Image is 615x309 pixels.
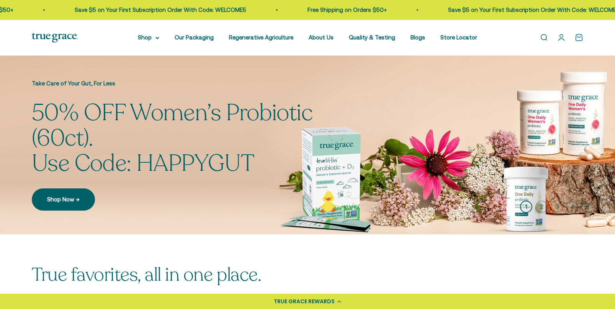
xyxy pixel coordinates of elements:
[32,123,369,179] split-lines: 50% OFF Women’s Probiotic (60ct). Use Code: HAPPYGUT
[274,298,335,306] div: TRUE GRACE REWARDS
[551,201,563,213] button: 3
[581,201,594,213] button: 5
[32,262,261,287] split-lines: True favorites, all in one place.
[349,34,395,41] a: Quality & Testing
[566,201,578,213] button: 4
[440,34,477,41] a: Store Locator
[309,34,334,41] a: About Us
[535,201,548,213] button: 2
[32,188,95,211] a: Shop Now →
[138,33,159,42] summary: Shop
[411,34,425,41] a: Blogs
[32,79,369,88] p: Take Care of Your Gut, For Less
[74,5,245,15] p: Save $5 on Your First Subscription Order With Code: WELCOME5
[229,34,293,41] a: Regenerative Agriculture
[520,201,532,213] button: 1
[306,7,386,13] a: Free Shipping on Orders $50+
[175,34,214,41] a: Our Packaging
